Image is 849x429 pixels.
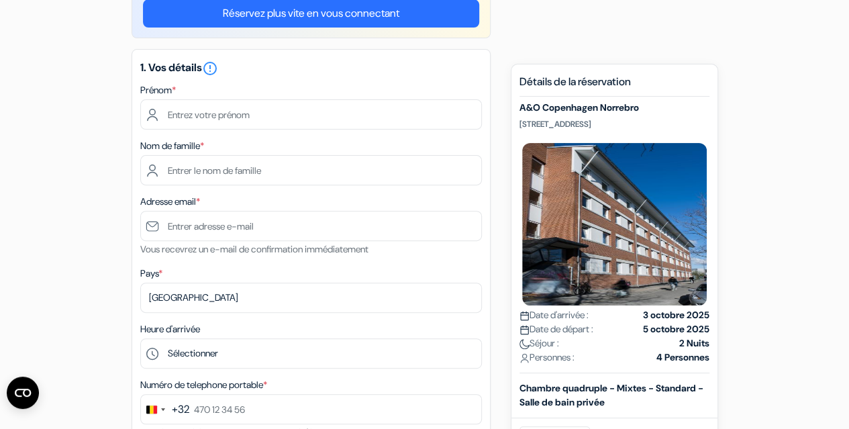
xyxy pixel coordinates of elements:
button: Ouvrir le widget CMP [7,377,39,409]
h5: 1. Vos détails [140,60,482,77]
h5: A&O Copenhagen Norrebro [519,102,709,113]
span: Personnes : [519,350,575,365]
button: Change country, selected Belgium (+32) [141,395,189,424]
div: +32 [172,401,189,418]
h5: Détails de la réservation [519,75,709,97]
label: Adresse email [140,195,200,209]
input: Entrez votre prénom [140,99,482,130]
strong: 5 octobre 2025 [643,322,709,336]
img: calendar.svg [519,311,530,321]
input: Entrer le nom de famille [140,155,482,185]
label: Heure d'arrivée [140,322,200,336]
strong: 3 octobre 2025 [643,308,709,322]
label: Nom de famille [140,139,204,153]
img: user_icon.svg [519,353,530,363]
img: moon.svg [519,339,530,349]
span: Séjour : [519,336,559,350]
label: Numéro de telephone portable [140,378,267,392]
a: error_outline [202,60,218,75]
span: Date de départ : [519,322,593,336]
strong: 4 Personnes [656,350,709,365]
strong: 2 Nuits [679,336,709,350]
input: Entrer adresse e-mail [140,211,482,241]
i: error_outline [202,60,218,77]
small: Vous recevrez un e-mail de confirmation immédiatement [140,243,368,255]
label: Prénom [140,83,176,97]
img: calendar.svg [519,325,530,335]
p: [STREET_ADDRESS] [519,119,709,130]
span: Date d'arrivée : [519,308,589,322]
b: Chambre quadruple - Mixtes - Standard - Salle de bain privée [519,382,703,408]
input: 470 12 34 56 [140,394,482,424]
label: Pays [140,267,162,281]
